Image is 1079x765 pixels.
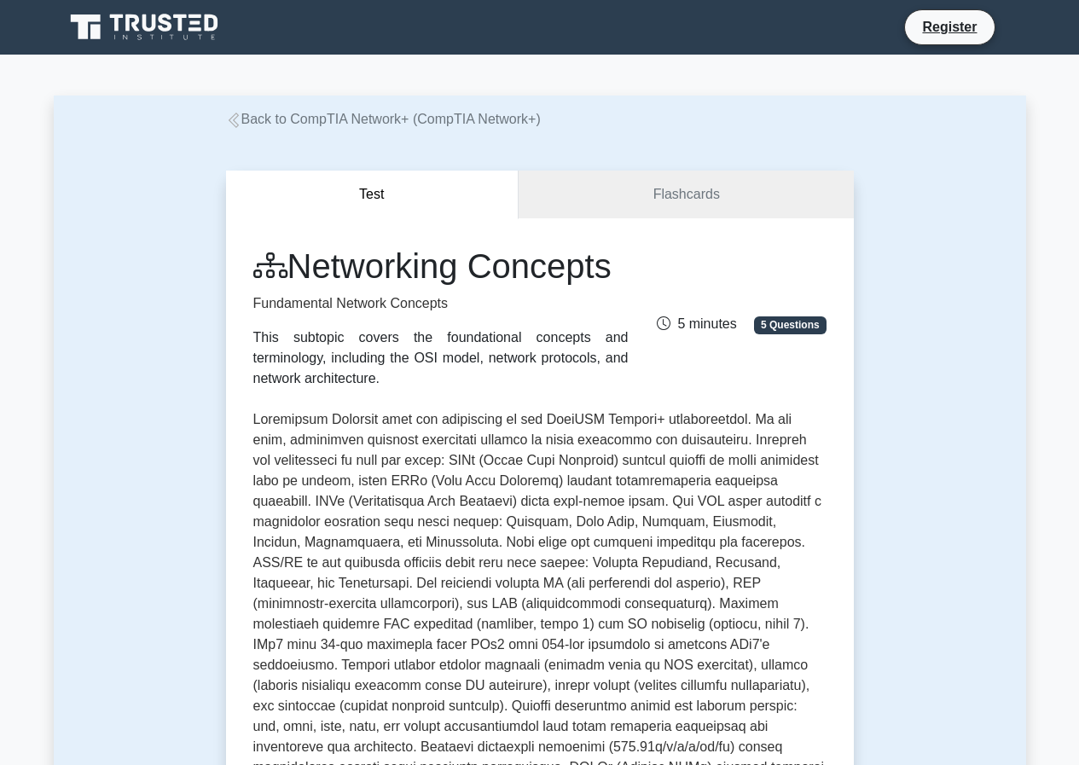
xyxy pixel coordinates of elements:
[253,246,629,287] h1: Networking Concepts
[226,171,519,219] button: Test
[253,293,629,314] p: Fundamental Network Concepts
[253,327,629,389] div: This subtopic covers the foundational concepts and terminology, including the OSI model, network ...
[912,16,987,38] a: Register
[226,112,541,126] a: Back to CompTIA Network+ (CompTIA Network+)
[657,316,736,331] span: 5 minutes
[519,171,853,219] a: Flashcards
[754,316,826,333] span: 5 Questions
